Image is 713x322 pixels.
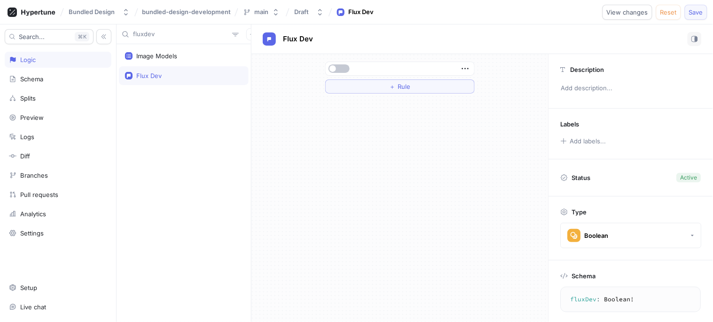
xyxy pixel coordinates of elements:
div: Pull requests [20,191,58,198]
div: Active [681,173,697,182]
button: View changes [603,5,652,20]
div: Logic [20,56,36,63]
div: Schema [20,75,43,83]
p: Labels [561,120,580,128]
div: Setup [20,284,37,291]
button: ＋Rule [325,79,475,94]
div: Draft [294,8,309,16]
div: Preview [20,114,44,121]
div: Analytics [20,210,46,218]
button: Bundled Design [65,4,133,20]
div: Branches [20,172,48,179]
span: bundled-design-development [142,8,231,15]
p: Schema [572,272,596,280]
p: Status [572,171,591,184]
div: Live chat [20,303,46,311]
textarea: fluxDev: Boolean! [565,291,697,308]
div: Settings [20,229,44,237]
p: Add description... [557,80,705,96]
div: Flux Dev [136,72,162,79]
div: Boolean [585,232,609,240]
div: Image Models [136,52,177,60]
p: Type [572,208,587,216]
div: Splits [20,94,36,102]
button: Add labels... [557,135,609,147]
button: Search...K [5,29,94,44]
div: Logs [20,133,34,141]
button: Draft [290,4,328,20]
button: Reset [656,5,681,20]
button: Save [685,5,707,20]
span: ＋ [390,84,396,89]
span: View changes [607,9,648,15]
span: Rule [398,84,411,89]
span: Flux Dev [283,35,313,43]
span: Reset [660,9,677,15]
div: Flux Dev [348,8,374,17]
div: Diff [20,152,30,160]
button: Boolean [561,223,702,248]
p: Description [571,66,604,73]
button: main [239,4,283,20]
div: K [75,32,89,41]
div: Bundled Design [69,8,115,16]
span: Search... [19,34,45,39]
div: main [254,8,268,16]
span: Save [689,9,703,15]
input: Search... [133,30,228,39]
